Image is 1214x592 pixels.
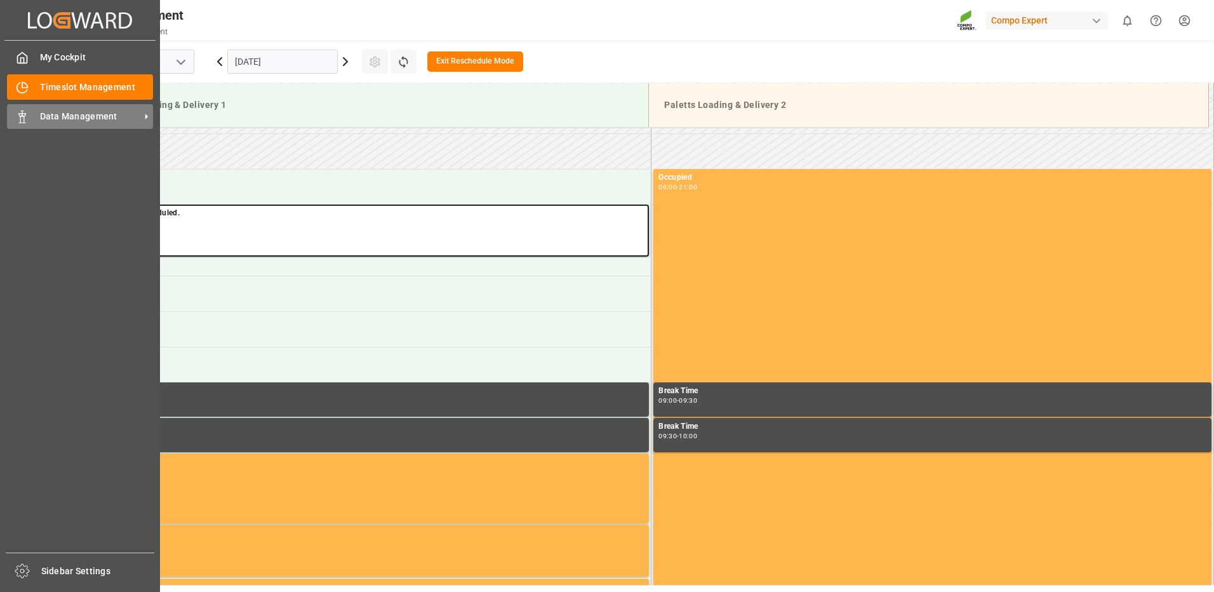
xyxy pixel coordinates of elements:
button: show 0 new notifications [1113,6,1142,35]
img: Screenshot%202023-09-29%20at%2010.02.21.png_1712312052.png [957,10,977,32]
button: open menu [171,52,190,72]
div: 09:30 [679,398,697,403]
button: Compo Expert [986,8,1113,32]
div: - [677,184,679,190]
span: Timeslot Management [40,81,154,94]
button: Help Center [1142,6,1170,35]
div: 10:00 [679,433,697,439]
a: My Cockpit [7,45,153,70]
div: Break Time [96,420,644,433]
button: Exit Reschedule Mode [427,51,523,72]
div: Break Time [658,385,1206,398]
div: 06:00 [658,184,677,190]
span: My Cockpit [40,51,154,64]
div: - [677,398,679,403]
div: 09:30 [658,433,677,439]
div: Paletts Loading & Delivery 2 [659,93,1198,117]
div: Paletts Loading & Delivery 1 [99,93,638,117]
div: 09:00 [658,398,677,403]
div: Occupied [96,456,644,469]
div: Occupied [96,527,644,540]
div: Compo Expert [986,11,1108,30]
div: 21:00 [679,184,697,190]
span: Sidebar Settings [41,565,155,578]
div: Break Time [96,385,644,398]
div: Break Time [658,420,1206,433]
div: - [677,433,679,439]
div: Occupied [658,172,1206,184]
input: DD.MM.YYYY [227,50,338,74]
a: Timeslot Management [7,74,153,99]
span: Data Management [40,110,140,123]
p: Slot to be rescheduled. [97,207,643,220]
